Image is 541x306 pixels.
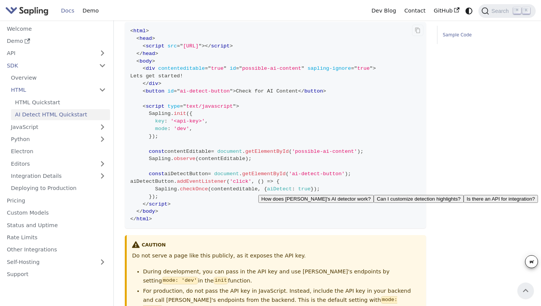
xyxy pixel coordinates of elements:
span: ) [261,179,264,184]
span: , [252,179,255,184]
a: Custom Models [3,207,110,218]
span: 'ai-detect-button' [289,171,345,177]
span: > [152,58,155,64]
span: [URL] [183,43,199,49]
span: </ [130,216,136,222]
span: > [233,88,236,94]
button: Search (Command+K) [478,4,535,18]
span: script [146,104,164,109]
span: text/javascript [186,104,233,109]
span: Sapling [155,186,177,192]
span: ( [195,156,198,162]
a: Contact [400,5,430,17]
a: Deploying to Production [7,183,110,194]
span: getElementById [245,149,289,154]
a: Python [7,134,110,145]
span: . [239,171,242,177]
span: true [357,66,370,71]
span: </ [143,81,149,86]
span: : [292,186,295,192]
span: . [177,186,180,192]
span: </ [137,209,143,214]
span: " [177,88,180,94]
span: </ [205,43,211,49]
a: JavaScript [7,121,110,132]
span: src [168,43,177,49]
a: Self-Hosting [3,256,110,267]
a: Electron [7,146,110,157]
a: Editors [7,158,95,169]
span: addEventListener [177,179,226,184]
span: ; [317,186,320,192]
button: Switch between dark and light mode (currently system mode) [464,5,475,16]
span: > [152,36,155,41]
span: 'click' [230,179,251,184]
a: Overview [7,72,110,83]
span: html [137,216,149,222]
span: ; [348,171,351,177]
span: id [168,88,174,94]
a: HTML Quickstart [11,97,110,108]
span: { [189,111,192,116]
span: key [155,118,165,124]
button: Collapse sidebar category 'SDK' [95,60,110,71]
a: GitHub [429,5,463,17]
span: const [149,171,164,177]
span: . [174,179,177,184]
p: Do not serve a page like this publicly, as it exposes the API key. [132,251,420,260]
kbd: ⌘ [513,7,521,14]
span: </ [137,51,143,56]
span: " [183,104,186,109]
span: 'dev' [174,126,189,132]
span: " [239,66,242,71]
span: < [143,43,146,49]
span: true [298,186,311,192]
span: = [174,88,177,94]
span: ) [357,149,360,154]
a: Demo [3,36,110,47]
span: type [168,104,180,109]
code: mode: 'dev' [162,277,198,284]
span: aiDetect [267,186,292,192]
span: div [146,66,155,71]
span: ) [152,133,155,139]
span: = [351,66,354,71]
span: contenteditable [158,66,205,71]
span: '<api-key>' [171,118,205,124]
button: Expand sidebar category 'Editors' [95,158,110,169]
span: ) [345,171,348,177]
span: head [143,51,155,56]
a: Rate Limits [3,232,110,243]
span: Check for AI Content [236,88,298,94]
span: ; [155,194,158,199]
span: ( [226,179,230,184]
kbd: K [522,7,530,14]
span: html [133,28,146,34]
span: { [264,186,267,192]
span: " [301,66,304,71]
span: id [230,66,236,71]
span: contenteditable [211,186,258,192]
span: < [143,88,146,94]
span: ) [152,194,155,199]
span: ) [314,186,317,192]
span: = [211,149,214,154]
button: Scroll back to top [517,282,534,299]
span: contentEditable [199,156,245,162]
span: " [199,43,202,49]
a: Support [3,269,110,280]
span: > [230,43,233,49]
span: , [258,186,261,192]
span: document [214,171,239,177]
span: contentEditable [164,149,211,154]
span: </ [298,88,304,94]
span: " [370,66,373,71]
span: > [168,201,171,207]
span: = [180,104,183,109]
span: ( [186,111,189,116]
a: Integration Details [7,171,110,182]
span: script [149,201,167,207]
span: > [323,88,326,94]
span: < [130,28,133,34]
span: aiDetectButton [130,179,174,184]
